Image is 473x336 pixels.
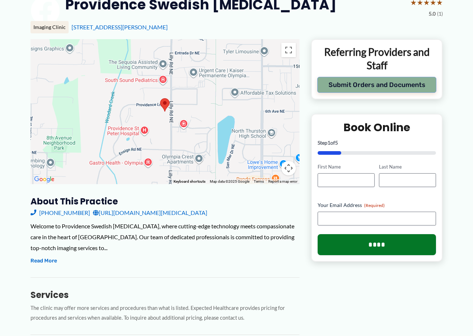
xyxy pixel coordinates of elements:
[254,179,264,183] a: Terms (opens in new tab)
[268,179,297,183] a: Report a map error
[30,303,299,323] p: The clinic may offer more services and procedures than what is listed. Expected Healthcare provid...
[32,175,56,184] a: Open this area in Google Maps (opens a new window)
[32,175,56,184] img: Google
[364,203,385,208] span: (Required)
[210,179,249,183] span: Map data ©2025 Google
[30,289,299,300] h3: Services
[30,196,299,207] h3: About this practice
[30,257,57,265] button: Read More
[317,45,437,72] p: Referring Providers and Staff
[318,202,436,209] label: Your Email Address
[318,140,436,145] p: Step of
[335,140,338,146] span: 5
[72,24,168,30] a: [STREET_ADDRESS][PERSON_NAME]
[281,161,296,175] button: Map camera controls
[437,9,443,18] span: (1)
[318,120,436,134] h2: Book Online
[281,43,296,57] button: Toggle fullscreen view
[327,140,330,146] span: 1
[317,77,437,93] button: Submit Orders and Documents
[30,21,69,33] div: Imaging Clinic
[30,221,299,253] div: Welcome to Providence Swedish [MEDICAL_DATA], where cutting-edge technology meets compassionate c...
[30,207,90,218] a: [PHONE_NUMBER]
[379,163,436,170] label: Last Name
[174,179,205,184] button: Keyboard shortcuts
[318,163,375,170] label: First Name
[93,207,207,218] a: [URL][DOMAIN_NAME][MEDICAL_DATA]
[429,9,436,18] span: 5.0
